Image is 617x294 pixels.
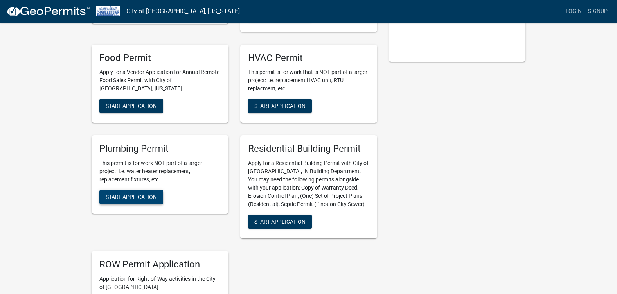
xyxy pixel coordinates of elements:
a: Login [562,4,585,19]
h5: Food Permit [99,52,221,64]
button: Start Application [248,99,312,113]
h5: Residential Building Permit [248,143,369,154]
span: Start Application [106,103,157,109]
span: Start Application [254,219,306,225]
button: Start Application [99,99,163,113]
button: Start Application [248,215,312,229]
span: Start Application [106,194,157,200]
a: City of [GEOGRAPHIC_DATA], [US_STATE] [126,5,240,18]
img: City of Charlestown, Indiana [96,6,120,16]
p: This permit is for work that is NOT part of a larger project: i.e. replacement HVAC unit, RTU rep... [248,68,369,93]
p: Apply for a Vendor Application for Annual Remote Food Sales Permit with City of [GEOGRAPHIC_DATA]... [99,68,221,93]
h5: HVAC Permit [248,52,369,64]
p: Apply for a Residential Building Permit with City of [GEOGRAPHIC_DATA], IN Building Department. Y... [248,159,369,208]
p: This permit is for work NOT part of a larger project: i.e. water heater replacement, replacement ... [99,159,221,184]
p: Application for Right-of-Way activities in the City of [GEOGRAPHIC_DATA] [99,275,221,291]
a: Signup [585,4,611,19]
span: Start Application [254,103,306,109]
h5: ROW Permit Application [99,259,221,270]
h5: Plumbing Permit [99,143,221,154]
button: Start Application [99,190,163,204]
